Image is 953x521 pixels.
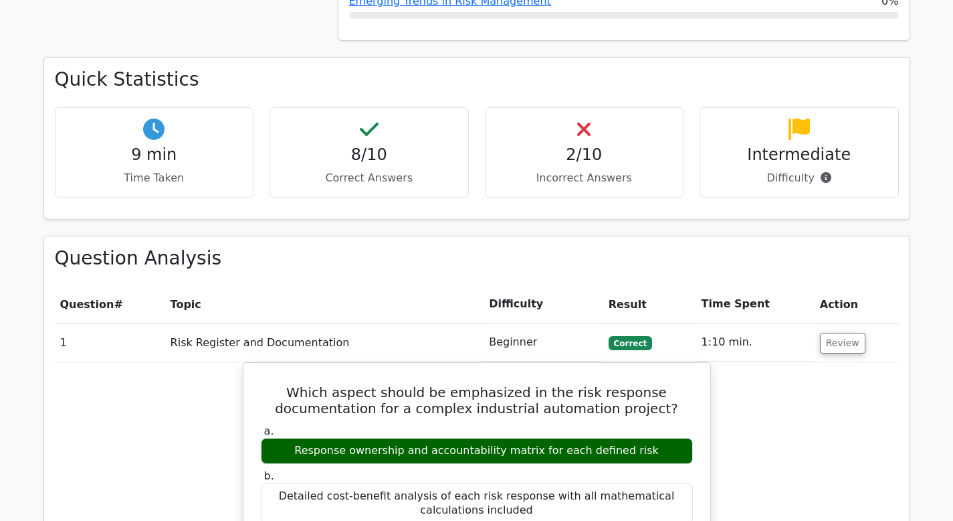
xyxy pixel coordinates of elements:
[696,323,815,362] td: 1:10 min.
[711,145,887,165] h4: Intermediate
[711,170,887,186] p: Difficulty
[55,247,899,270] h3: Question Analysis
[281,170,457,186] p: Correct Answers
[496,145,673,165] h4: 2/10
[264,469,274,482] span: b.
[55,323,165,362] td: 1
[259,384,694,417] h5: Which aspect should be emphasized in the risk response documentation for a complex industrial aut...
[496,170,673,186] p: Incorrect Answers
[55,68,899,91] h3: Quick Statistics
[696,285,815,323] th: Time Spent
[66,145,243,165] h4: 9 min
[609,336,652,350] span: Correct
[261,438,693,464] div: Response ownership and accountability matrix for each defined risk
[264,425,274,437] span: a.
[820,333,865,354] button: Review
[66,170,243,186] p: Time Taken
[815,285,899,323] th: Action
[484,323,603,362] td: Beginner
[165,285,484,323] th: Topic
[165,323,484,362] td: Risk Register and Documentation
[55,285,165,323] th: #
[60,298,114,311] span: Question
[484,285,603,323] th: Difficulty
[281,145,457,165] h4: 8/10
[603,285,696,323] th: Result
